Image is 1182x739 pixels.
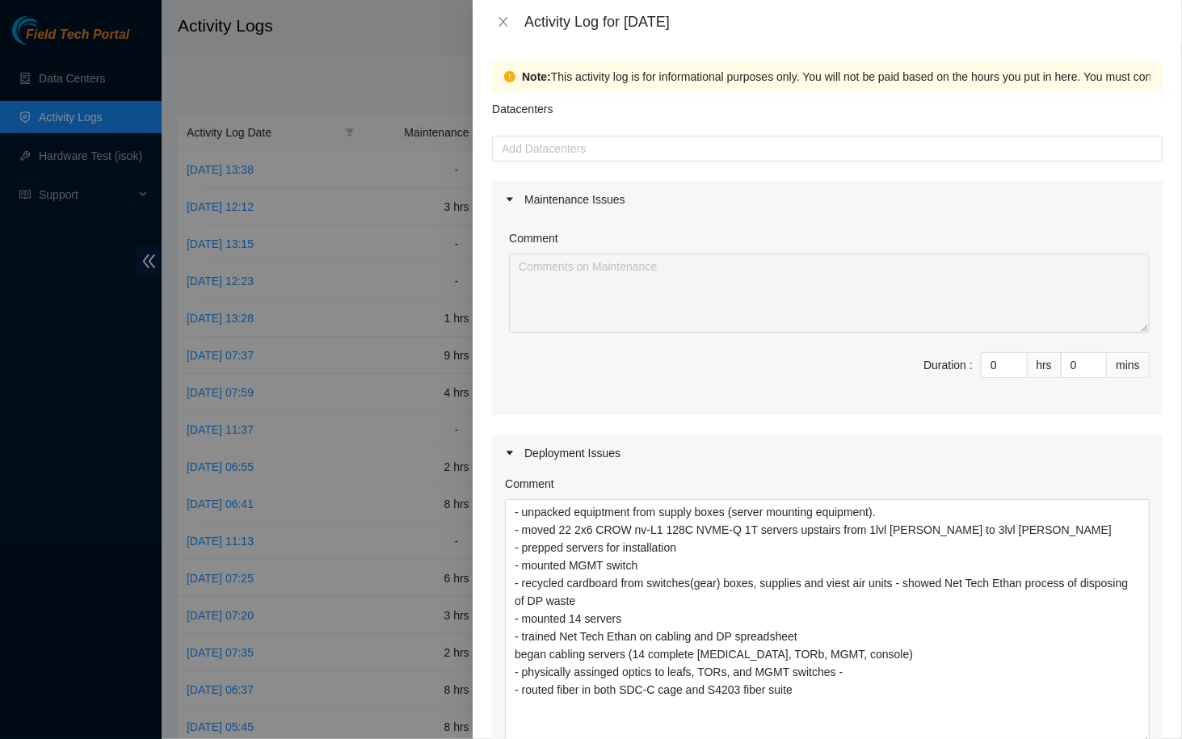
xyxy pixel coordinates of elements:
div: Deployment Issues [492,435,1163,472]
div: mins [1107,352,1150,378]
label: Comment [509,229,558,247]
div: Duration : [923,356,973,374]
span: close [497,15,510,28]
button: Close [492,15,515,30]
textarea: Comment [509,254,1150,333]
div: Maintenance Issues [492,181,1163,218]
strong: Note: [522,68,551,86]
span: exclamation-circle [504,71,515,82]
p: Datacenters [492,92,553,118]
span: caret-right [505,448,515,458]
div: Activity Log for [DATE] [524,13,1163,31]
div: hrs [1028,352,1062,378]
span: caret-right [505,195,515,204]
label: Comment [505,475,554,493]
